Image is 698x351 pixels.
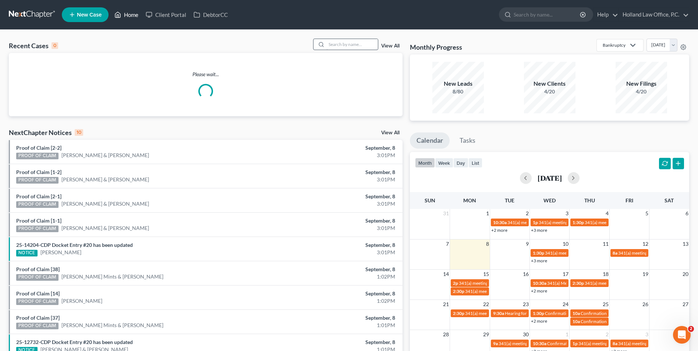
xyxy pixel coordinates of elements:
[616,88,667,95] div: 4/20
[16,226,59,232] div: PROOF OF CLAIM
[645,209,649,218] span: 5
[562,270,569,279] span: 17
[16,177,59,184] div: PROOF OF CLAIM
[16,274,59,281] div: PROOF OF CLAIM
[16,153,59,159] div: PROOF OF CLAIM
[381,130,400,135] a: View All
[565,209,569,218] span: 3
[61,322,163,329] a: [PERSON_NAME] Mints & [PERSON_NAME]
[9,41,58,50] div: Recent Cases
[381,43,400,49] a: View All
[274,241,395,249] div: September, 8
[522,300,529,309] span: 23
[435,158,453,168] button: week
[562,300,569,309] span: 24
[445,240,450,248] span: 7
[538,174,562,182] h2: [DATE]
[485,240,490,248] span: 8
[594,8,618,21] a: Help
[274,322,395,329] div: 1:01PM
[507,220,617,225] span: 341(a) meeting for [PERSON_NAME] & [PERSON_NAME]
[482,270,490,279] span: 15
[16,250,38,256] div: NOTICE
[602,270,609,279] span: 18
[463,197,476,203] span: Mon
[602,300,609,309] span: 25
[16,145,61,151] a: Proof of Claim [2-2]
[642,270,649,279] span: 19
[274,169,395,176] div: September, 8
[16,169,61,175] a: Proof of Claim [1-2]
[522,330,529,339] span: 30
[565,330,569,339] span: 1
[585,220,656,225] span: 341(a) meeting for [PERSON_NAME]
[9,128,83,137] div: NextChapter Notices
[274,144,395,152] div: September, 8
[274,273,395,280] div: 1:02PM
[613,341,617,346] span: 8a
[531,318,547,324] a: +2 more
[616,79,667,88] div: New Filings
[61,273,163,280] a: [PERSON_NAME] Mints & [PERSON_NAME]
[618,250,689,256] span: 341(a) meeting for [PERSON_NAME]
[482,300,490,309] span: 22
[514,8,581,21] input: Search by name...
[16,315,60,321] a: Proof of Claim [37]
[525,209,529,218] span: 2
[9,71,403,78] p: Please wait...
[190,8,231,21] a: DebtorCC
[573,341,578,346] span: 1p
[685,209,689,218] span: 6
[539,220,649,225] span: 341(a) meeting for [PERSON_NAME] & [PERSON_NAME]
[499,341,570,346] span: 341(a) meeting for [PERSON_NAME]
[61,176,149,183] a: [PERSON_NAME] & [PERSON_NAME]
[410,43,462,52] h3: Monthly Progress
[274,266,395,273] div: September, 8
[531,258,547,263] a: +3 more
[533,250,544,256] span: 1:30p
[578,341,688,346] span: 341(a) meeting for [PERSON_NAME] & [PERSON_NAME]
[16,323,59,329] div: PROOF OF CLAIM
[584,197,595,203] span: Thu
[531,227,547,233] a: +3 more
[453,280,458,286] span: 2p
[274,249,395,256] div: 3:01PM
[432,79,484,88] div: New Leads
[522,270,529,279] span: 16
[75,129,83,136] div: 10
[485,209,490,218] span: 1
[543,197,556,203] span: Wed
[626,197,633,203] span: Fri
[688,326,694,332] span: 2
[16,266,60,272] a: Proof of Claim [38]
[562,240,569,248] span: 10
[682,300,689,309] span: 27
[642,240,649,248] span: 12
[665,197,674,203] span: Sat
[410,132,450,149] a: Calendar
[642,300,649,309] span: 26
[533,341,546,346] span: 10:30a
[482,330,490,339] span: 29
[274,200,395,208] div: 3:01PM
[493,220,507,225] span: 10:30a
[274,297,395,305] div: 1:02PM
[453,158,468,168] button: day
[442,330,450,339] span: 28
[573,311,580,316] span: 10a
[465,288,571,294] span: 341(a) meeting for [MEDICAL_DATA][PERSON_NAME]
[682,270,689,279] span: 20
[533,280,546,286] span: 10:30a
[645,330,649,339] span: 3
[274,290,395,297] div: September, 8
[453,288,464,294] span: 2:30p
[491,227,507,233] a: +2 more
[16,339,133,345] a: 25-12732-CDP Docket Entry #20 has been updated
[545,250,616,256] span: 341(a) meeting for [PERSON_NAME]
[573,319,580,324] span: 10a
[533,311,544,316] span: 1:30p
[61,224,149,232] a: [PERSON_NAME] & [PERSON_NAME]
[673,326,691,344] iframe: Intercom live chat
[531,288,547,294] a: +2 more
[274,193,395,200] div: September, 8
